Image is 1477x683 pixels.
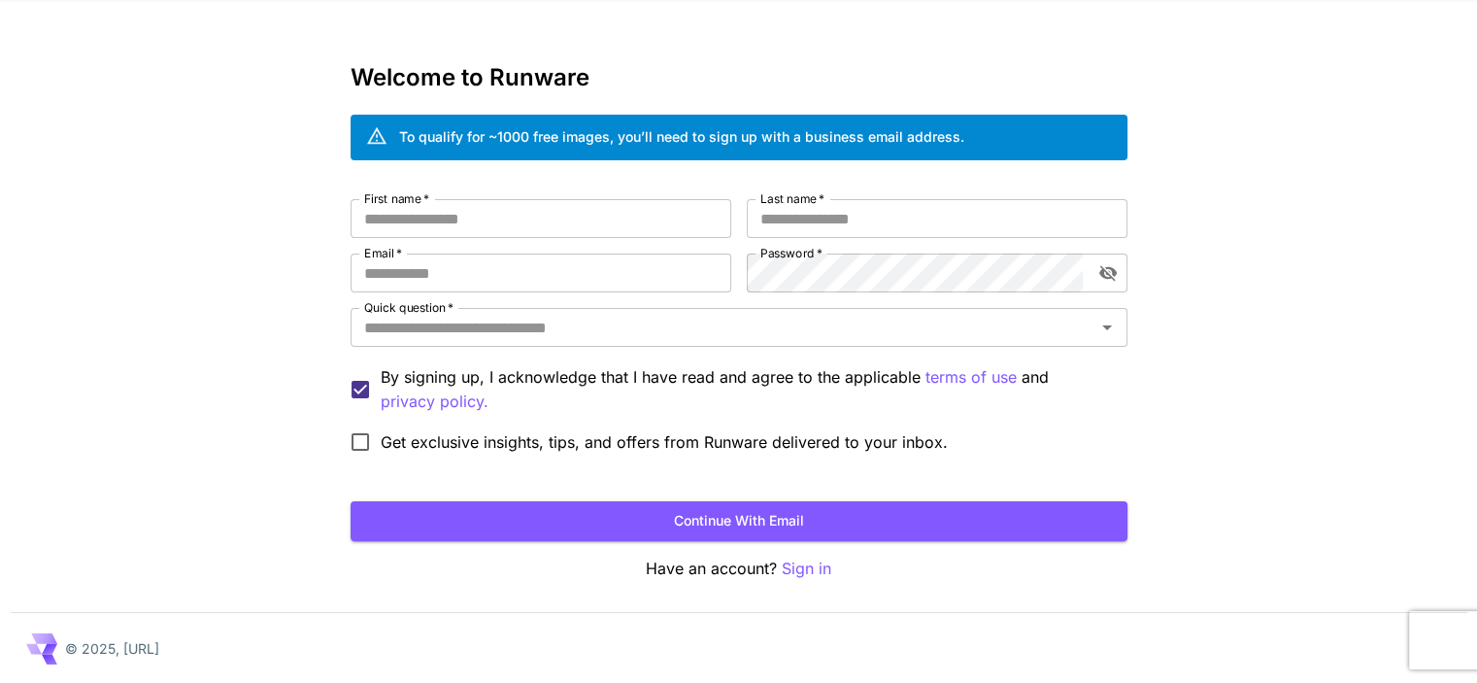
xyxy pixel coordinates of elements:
[381,390,488,414] p: privacy policy.
[925,365,1017,390] button: By signing up, I acknowledge that I have read and agree to the applicable and privacy policy.
[351,64,1127,91] h3: Welcome to Runware
[364,299,453,316] label: Quick question
[381,390,488,414] button: By signing up, I acknowledge that I have read and agree to the applicable terms of use and
[925,365,1017,390] p: terms of use
[760,245,822,261] label: Password
[399,126,964,147] div: To qualify for ~1000 free images, you’ll need to sign up with a business email address.
[364,245,402,261] label: Email
[782,557,831,581] button: Sign in
[351,557,1127,581] p: Have an account?
[1091,256,1125,290] button: toggle password visibility
[65,638,159,659] p: © 2025, [URL]
[351,501,1127,541] button: Continue with email
[381,365,1112,414] p: By signing up, I acknowledge that I have read and agree to the applicable and
[760,190,824,207] label: Last name
[381,430,948,454] span: Get exclusive insights, tips, and offers from Runware delivered to your inbox.
[364,190,429,207] label: First name
[1093,314,1121,341] button: Open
